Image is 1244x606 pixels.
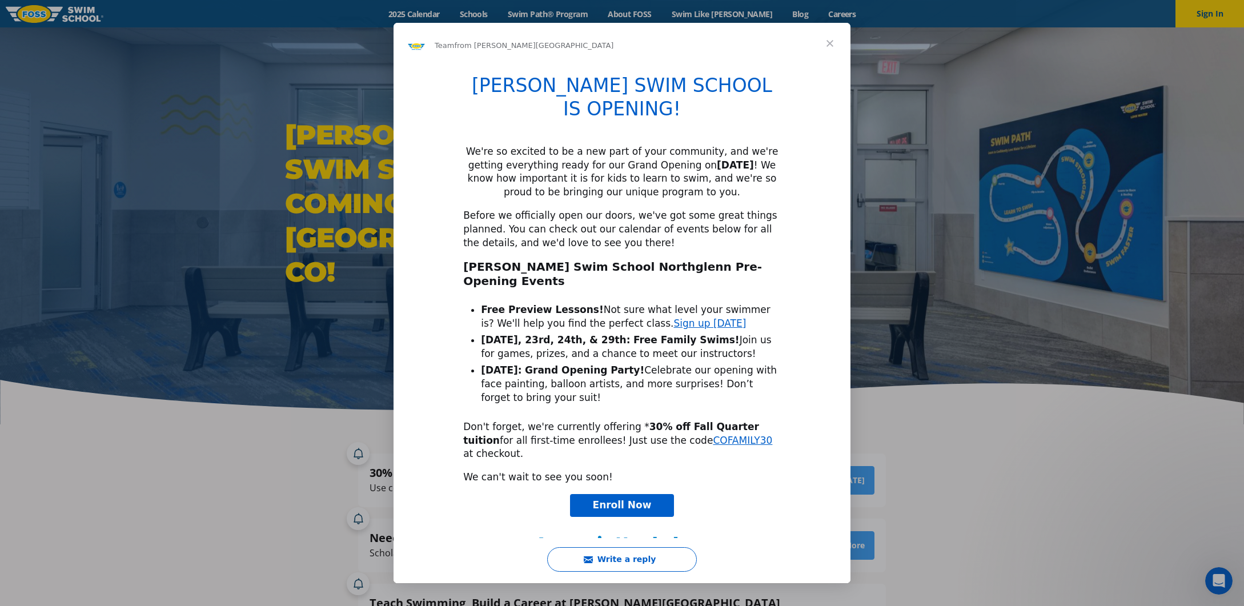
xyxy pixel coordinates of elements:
div: We can't wait to see you soon! [463,471,781,484]
span: Close [809,23,850,64]
span: Enroll Now [593,499,652,511]
a: Sign up [DATE] [673,318,746,329]
img: Profile image for Team [407,37,426,55]
b: Free Preview Lessons! [481,304,604,315]
b: Free Family Swims! [633,334,740,346]
a: COFAMILY30 [713,435,772,446]
h1: [PERSON_NAME] SWIM SCHOOL IS OPENING! [463,74,781,128]
div: We're so excited to be a new part of your community, and we're getting everything ready for our G... [463,145,781,199]
b: [DATE] [717,159,754,171]
li: Join us for games, prizes, and a chance to meet our instructors! [481,334,781,361]
b: [DATE], 23rd, 24th, & 29th: [481,334,630,346]
b: 30% off Fall Quarter tuition [463,421,759,446]
span: Team [435,41,454,50]
b: [PERSON_NAME] Swim School Northglenn Pre-Opening Events [463,260,762,288]
div: Before we officially open our doors, we've got some great things planned. You can check out our c... [463,209,781,250]
li: Celebrate our opening with face painting, balloon artists, and more surprises! Don’t forget to br... [481,364,781,405]
div: Don't forget, we're currently offering * for all first-time enrollees! Just use the code at check... [463,420,781,461]
b: Grand Opening Party! [525,364,644,376]
a: Enroll Now [570,494,675,517]
button: Write a reply [547,547,697,572]
li: Not sure what level your swimmer is? We'll help you find the perfect class. [481,303,781,331]
b: [DATE]: [481,364,522,376]
span: from [PERSON_NAME][GEOGRAPHIC_DATA] [454,41,613,50]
